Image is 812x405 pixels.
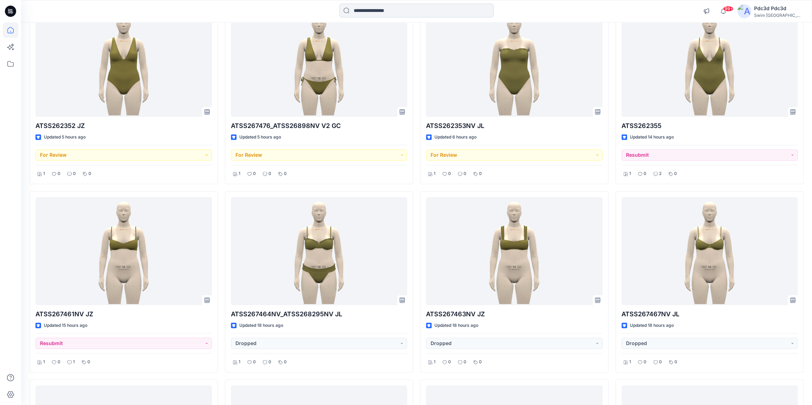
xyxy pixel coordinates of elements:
div: Pdc3d Pdc3d [754,4,803,13]
p: Updated 14 hours ago [630,134,674,141]
p: ATSS267463NV JZ [426,309,603,319]
a: ATSS267461NV JZ [35,197,212,305]
a: ATSS267463NV JZ [426,197,603,305]
p: 0 [88,170,91,177]
p: 0 [87,358,90,366]
p: 1 [629,170,631,177]
p: ATSS262352 JZ [35,121,212,131]
img: avatar [737,4,751,18]
p: 0 [253,358,256,366]
a: ATSS262355 [621,9,798,117]
p: ATSS267476_ATSS26898NV V2 GC [231,121,407,131]
p: Updated 15 hours ago [44,322,87,329]
p: 1 [239,358,240,366]
p: ATSS267464NV_ATSS268295NV JL [231,309,407,319]
p: 1 [434,170,435,177]
p: 0 [58,358,60,366]
p: Updated 5 hours ago [239,134,281,141]
p: 0 [284,170,287,177]
a: ATSS267464NV_ATSS268295NV JL [231,197,407,305]
p: Updated 6 hours ago [434,134,477,141]
p: 1 [629,358,631,366]
p: 1 [43,170,45,177]
p: 1 [434,358,435,366]
p: 0 [464,358,466,366]
p: ATSS267467NV JL [621,309,798,319]
p: 0 [464,170,466,177]
p: ATSS262353NV JL [426,121,603,131]
p: 0 [268,170,271,177]
p: 2 [659,170,661,177]
p: 0 [644,358,646,366]
p: 1 [73,358,75,366]
a: ATSS262352 JZ [35,9,212,117]
p: 0 [268,358,271,366]
p: ATSS267461NV JZ [35,309,212,319]
a: ATSS267476_ATSS26898NV V2 GC [231,9,407,117]
p: 0 [644,170,646,177]
p: 0 [58,170,60,177]
div: Swim [GEOGRAPHIC_DATA] [754,13,803,18]
a: ATSS262353NV JL [426,9,603,117]
p: 0 [479,358,482,366]
p: 0 [73,170,76,177]
p: 1 [239,170,240,177]
p: 0 [479,170,482,177]
p: 0 [674,170,677,177]
p: 0 [253,170,256,177]
p: 0 [448,358,451,366]
p: Updated 18 hours ago [630,322,674,329]
a: ATSS267467NV JL [621,197,798,305]
p: Updated 18 hours ago [434,322,478,329]
span: 99+ [723,6,733,12]
p: ATSS262355 [621,121,798,131]
p: 1 [43,358,45,366]
p: Updated 18 hours ago [239,322,283,329]
p: 0 [284,358,287,366]
p: 0 [448,170,451,177]
p: 0 [659,358,662,366]
p: 0 [674,358,677,366]
p: Updated 5 hours ago [44,134,86,141]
